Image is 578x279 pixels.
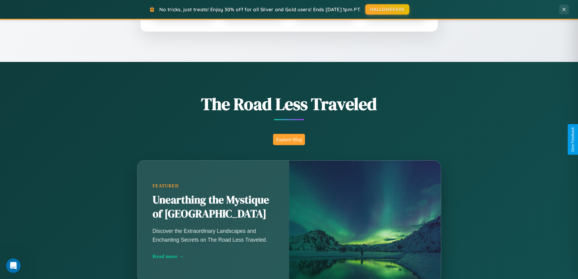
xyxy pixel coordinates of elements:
iframe: Intercom live chat [6,258,21,273]
p: Discover the Extraordinary Landscapes and Enchanting Secrets on The Road Less Traveled. [153,227,274,244]
button: Explore Blog [273,134,305,145]
h2: Unearthing the Mystique of [GEOGRAPHIC_DATA] [153,193,274,221]
button: HALLOWEEN30 [365,4,409,15]
div: Give Feedback [571,127,575,152]
div: Featured [153,183,274,189]
h1: The Road Less Traveled [107,92,471,116]
span: No tricks, just treats! Enjoy 30% off for all Silver and Gold users! Ends [DATE] 1pm PT. [159,6,361,12]
div: Read more → [153,253,274,260]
